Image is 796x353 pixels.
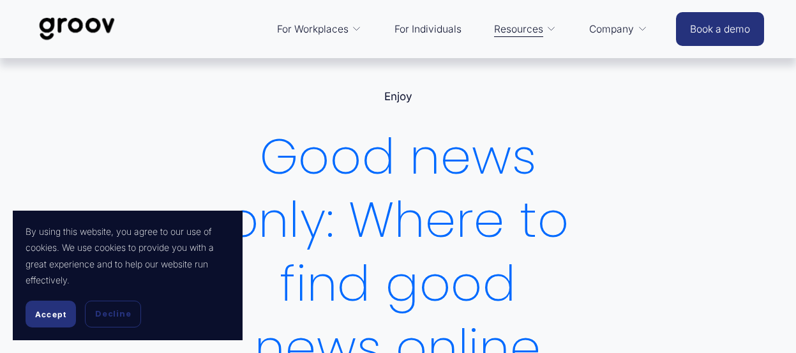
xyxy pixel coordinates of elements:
[13,211,243,340] section: Cookie banner
[32,8,122,50] img: Groov | Workplace Science Platform | Unlock Performance | Drive Results
[384,90,412,103] a: Enjoy
[271,14,368,45] a: folder dropdown
[388,14,468,45] a: For Individuals
[277,20,349,38] span: For Workplaces
[494,20,543,38] span: Resources
[35,310,66,319] span: Accept
[488,14,563,45] a: folder dropdown
[95,308,131,320] span: Decline
[589,20,634,38] span: Company
[676,12,764,46] a: Book a demo
[26,223,230,288] p: By using this website, you agree to our use of cookies. We use cookies to provide you with a grea...
[85,301,141,327] button: Decline
[26,301,76,327] button: Accept
[583,14,654,45] a: folder dropdown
